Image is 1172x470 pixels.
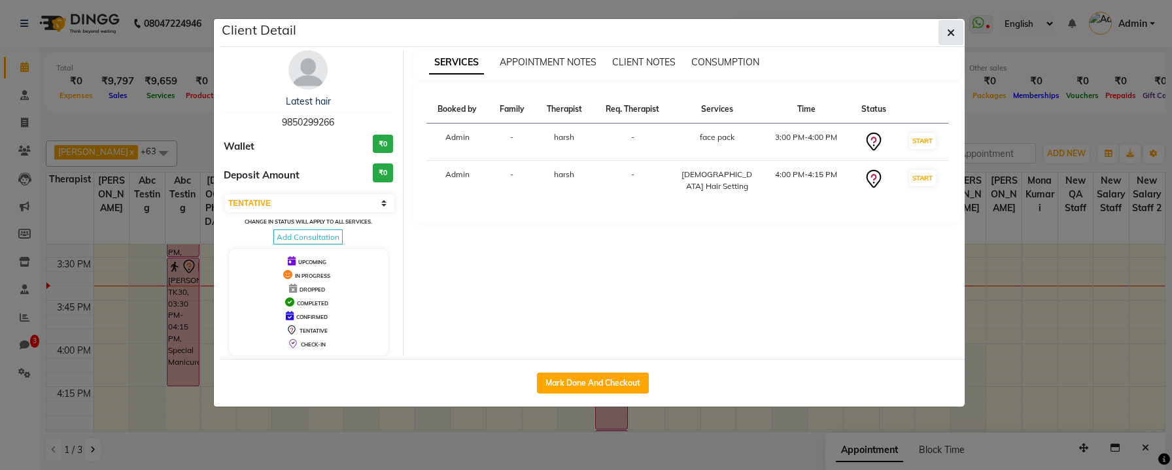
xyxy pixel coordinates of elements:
[297,300,328,307] span: COMPLETED
[593,161,672,201] td: -
[672,95,762,124] th: Services
[300,327,328,334] span: TENTATIVE
[680,131,754,143] div: face pack
[373,135,393,154] h3: ₹0
[554,169,574,179] span: harsh
[489,124,535,161] td: -
[301,341,326,348] span: CHECK-IN
[909,170,936,186] button: START
[426,95,489,124] th: Booked by
[489,95,535,124] th: Family
[373,163,393,182] h3: ₹0
[762,124,851,161] td: 3:00 PM-4:00 PM
[282,116,334,128] span: 9850299266
[429,51,484,75] span: SERVICES
[273,229,343,244] span: Add Consultation
[554,132,574,142] span: harsh
[680,169,754,192] div: [DEMOGRAPHIC_DATA] Hair Setting
[535,95,593,124] th: Therapist
[537,373,649,394] button: Mark Done And Checkout
[222,20,296,40] h5: Client Detail
[762,161,851,201] td: 4:00 PM-4:15 PM
[691,56,759,68] span: CONSUMPTION
[298,259,326,265] span: UPCOMING
[426,161,489,201] td: Admin
[500,56,596,68] span: APPOINTMENT NOTES
[296,314,328,320] span: CONFIRMED
[245,218,372,225] small: Change in status will apply to all services.
[593,95,672,124] th: Req. Therapist
[224,168,300,183] span: Deposit Amount
[489,161,535,201] td: -
[593,124,672,161] td: -
[288,50,328,90] img: avatar
[909,133,936,149] button: START
[426,124,489,161] td: Admin
[295,273,330,279] span: IN PROGRESS
[762,95,851,124] th: Time
[612,56,676,68] span: CLIENT NOTES
[286,95,331,107] a: Latest hair
[851,95,897,124] th: Status
[224,139,254,154] span: Wallet
[300,286,325,293] span: DROPPED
